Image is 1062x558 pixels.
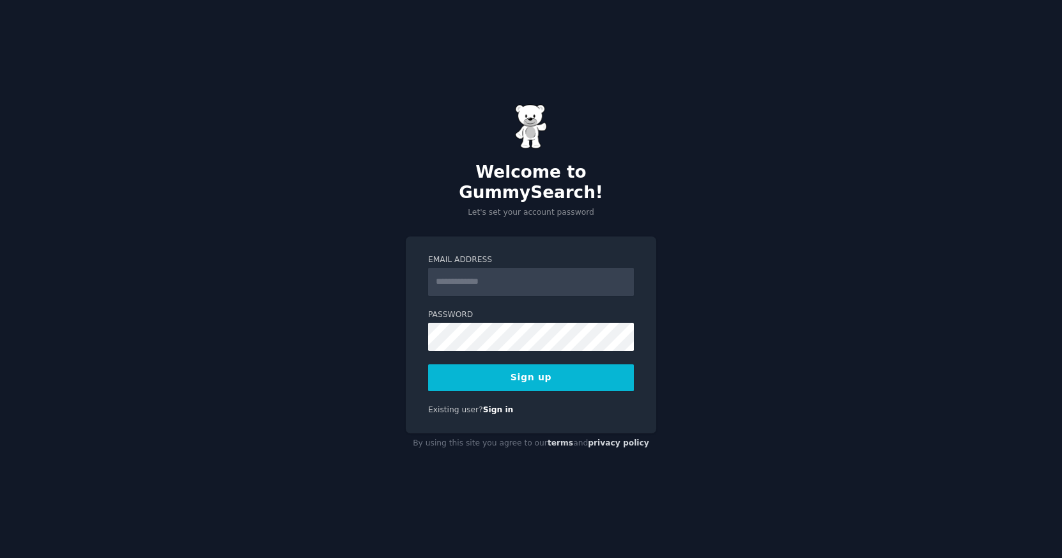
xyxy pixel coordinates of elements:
span: Existing user? [428,405,483,414]
div: By using this site you agree to our and [406,433,656,454]
label: Password [428,309,634,321]
img: Gummy Bear [515,104,547,149]
p: Let's set your account password [406,207,656,219]
a: privacy policy [588,438,649,447]
button: Sign up [428,364,634,391]
a: terms [548,438,573,447]
a: Sign in [483,405,514,414]
h2: Welcome to GummySearch! [406,162,656,203]
label: Email Address [428,254,634,266]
